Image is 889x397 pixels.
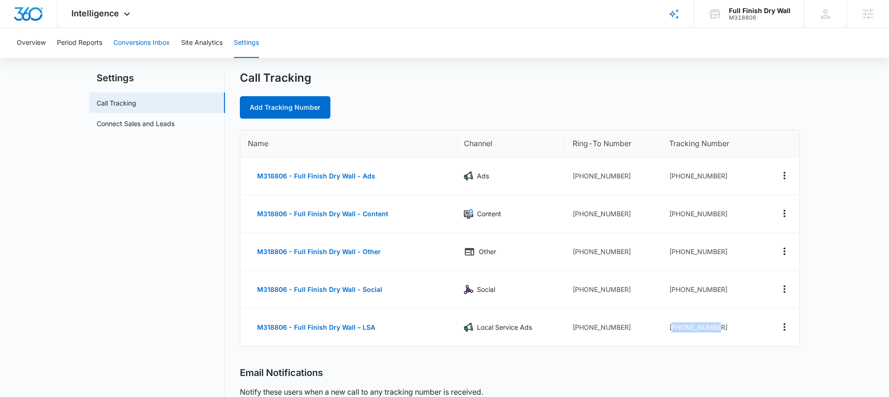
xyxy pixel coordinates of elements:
td: [PHONE_NUMBER] [662,309,760,346]
th: Channel [456,130,565,157]
button: Actions [777,244,792,259]
button: Settings [234,28,259,58]
a: Call Tracking [97,98,136,108]
div: account name [729,7,791,14]
button: Actions [777,319,792,334]
div: Keywords by Traffic [103,55,157,61]
p: Local Service Ads [477,322,532,333]
button: Actions [777,206,792,221]
button: Overview [17,28,46,58]
h1: Call Tracking [240,71,311,85]
button: Site Analytics [181,28,223,58]
img: Content [464,209,473,219]
button: M318806 - Full Finish Dry Wall - Other [248,241,390,263]
img: website_grey.svg [15,24,22,32]
td: [PHONE_NUMBER] [565,157,662,195]
div: v 4.0.25 [26,15,46,22]
td: [PHONE_NUMBER] [662,271,760,309]
h2: Email Notifications [240,367,323,379]
th: Name [240,130,456,157]
img: Local Service Ads [464,323,473,332]
button: Actions [777,168,792,183]
button: M318806 - Full Finish Dry Wall – LSA [248,316,385,339]
td: [PHONE_NUMBER] [565,195,662,233]
td: [PHONE_NUMBER] [565,233,662,271]
img: tab_keywords_by_traffic_grey.svg [93,54,100,62]
button: Actions [777,282,792,297]
p: Other [479,247,496,257]
td: [PHONE_NUMBER] [565,309,662,346]
img: tab_domain_overview_orange.svg [25,54,33,62]
th: Tracking Number [662,130,760,157]
h2: Settings [89,71,225,85]
button: M318806 - Full Finish Dry Wall - Ads [248,165,385,187]
div: account id [729,14,791,21]
button: Conversions Inbox [113,28,170,58]
td: [PHONE_NUMBER] [662,233,760,271]
td: [PHONE_NUMBER] [662,157,760,195]
p: Content [477,209,501,219]
button: Period Reports [57,28,102,58]
p: Ads [477,171,489,181]
span: Intelligence [71,8,119,18]
td: [PHONE_NUMBER] [662,195,760,233]
img: Social [464,285,473,294]
div: Domain: [DOMAIN_NAME] [24,24,103,32]
div: Domain Overview [35,55,84,61]
img: logo_orange.svg [15,15,22,22]
p: Social [477,284,495,295]
button: M318806 - Full Finish Dry Wall - Content [248,203,398,225]
a: Add Tracking Number [240,96,330,119]
button: M318806 - Full Finish Dry Wall - Social [248,278,392,301]
a: Connect Sales and Leads [97,119,175,128]
td: [PHONE_NUMBER] [565,271,662,309]
img: Ads [464,171,473,181]
th: Ring-To Number [565,130,662,157]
